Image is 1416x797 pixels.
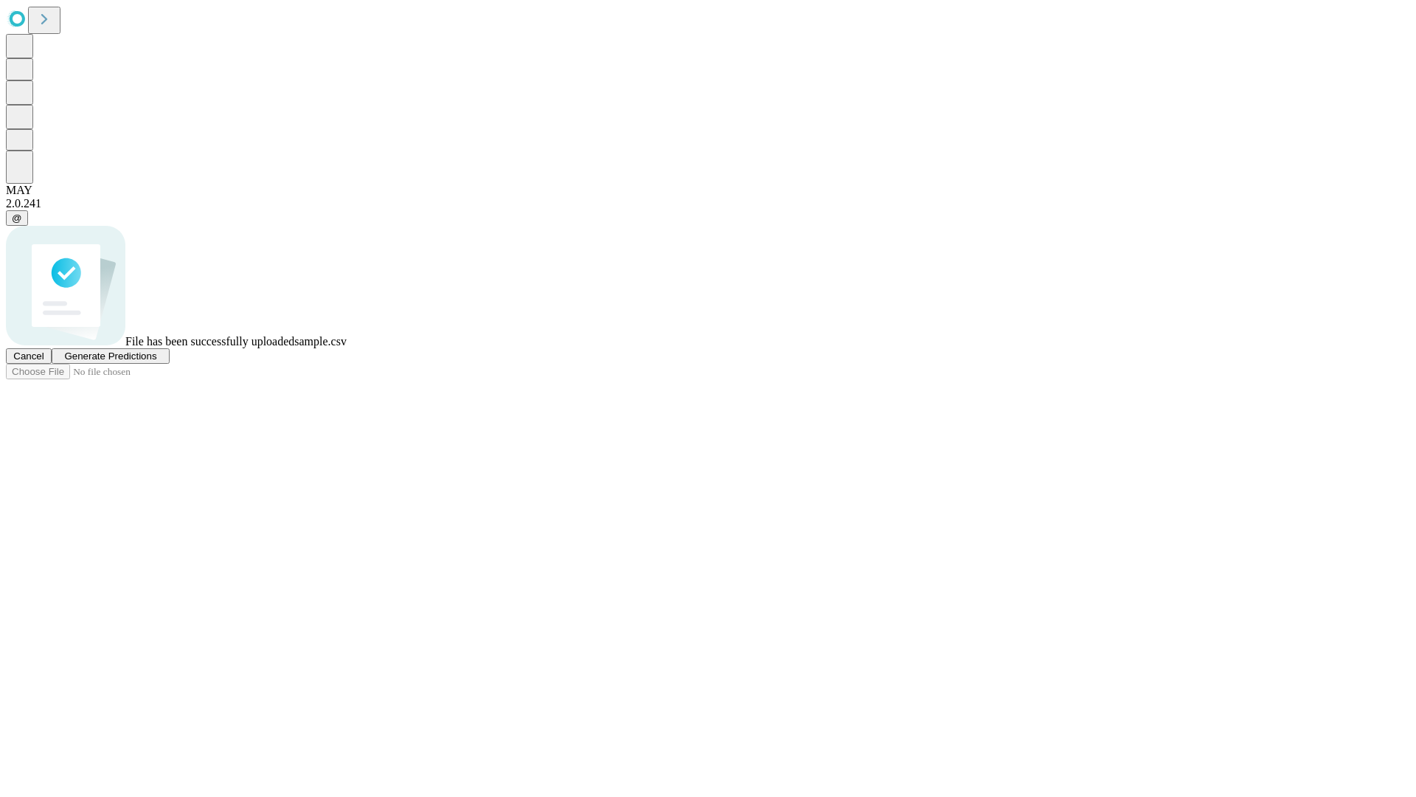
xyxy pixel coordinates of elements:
span: Cancel [13,351,44,362]
span: Generate Predictions [64,351,156,362]
button: Cancel [6,348,52,364]
span: sample.csv [294,335,347,348]
span: File has been successfully uploaded [125,335,294,348]
button: @ [6,210,28,226]
span: @ [12,213,22,224]
button: Generate Predictions [52,348,170,364]
div: 2.0.241 [6,197,1410,210]
div: MAY [6,184,1410,197]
